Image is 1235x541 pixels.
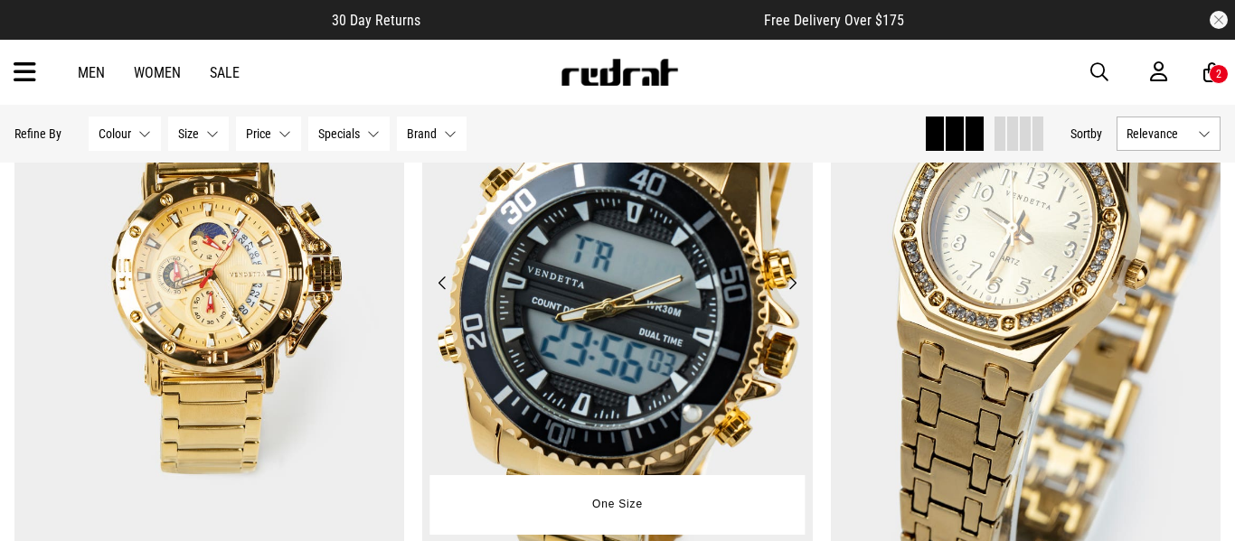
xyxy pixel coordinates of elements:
[457,11,728,29] iframe: Customer reviews powered by Trustpilot
[332,12,420,29] span: 30 Day Returns
[236,117,301,151] button: Price
[246,126,271,141] span: Price
[14,7,69,61] button: Open LiveChat chat widget
[764,12,904,29] span: Free Delivery Over $175
[14,126,61,141] p: Refine By
[308,117,390,151] button: Specials
[1070,123,1102,145] button: Sortby
[168,117,229,151] button: Size
[1090,126,1102,141] span: by
[1117,117,1221,151] button: Relevance
[99,126,131,141] span: Colour
[781,272,804,294] button: Next
[560,59,679,86] img: Redrat logo
[1127,126,1191,141] span: Relevance
[178,126,199,141] span: Size
[134,64,181,81] a: Women
[579,489,656,521] button: One Size
[1216,68,1221,80] div: 2
[431,272,454,294] button: Previous
[1203,63,1221,82] a: 2
[89,117,161,151] button: Colour
[397,117,467,151] button: Brand
[407,126,437,141] span: Brand
[210,64,240,81] a: Sale
[318,126,360,141] span: Specials
[78,64,105,81] a: Men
